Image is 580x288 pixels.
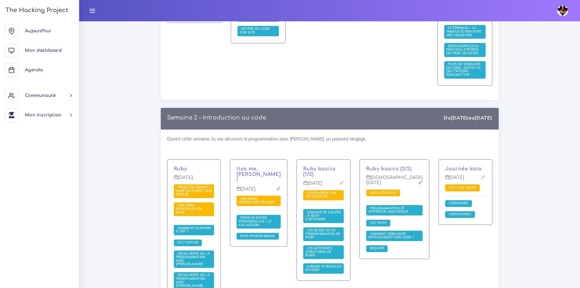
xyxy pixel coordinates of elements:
[167,114,266,121] p: Semaine 2 - Introduction au code
[447,185,478,190] span: C'est les katas
[176,185,212,196] span: Projet en équipe : faire un projet sur Github
[239,215,271,227] span: Prise de notes personnelles : le cas Notion
[240,27,270,35] a: Mettre en ligne son site
[557,5,568,16] img: avatar
[239,234,276,238] span: Pair-Programming
[368,232,415,240] span: Comment débugger efficacement son code ?
[25,93,56,98] span: Communauté
[446,26,481,37] a: Le terminal : le fameux écran noir des hackeurs
[176,251,210,266] span: Découverte de la programmation avec [PERSON_NAME]
[366,166,423,172] p: Ruby basics (2/2)
[176,203,202,214] span: Une série d'exercices en Ruby
[368,246,385,250] span: Require
[366,175,423,190] p: [DEMOGRAPHIC_DATA][DATE]
[25,68,43,72] span: Agenda
[446,44,480,55] a: Découverte d'un nouveau système de prise de notes
[240,27,270,34] span: Mettre en ligne son site
[445,166,486,172] p: Journée kata
[446,62,481,77] a: Plein de semaines de code : qu'est-ce qui t'attend pendant THP
[176,226,211,234] span: Comment survivre à THP ?
[368,190,398,195] span: Data scientist
[474,115,492,121] strong: [DATE]
[305,210,341,221] span: Semaine de galère : à quoi s'attendre
[25,113,62,117] span: Mon inscription
[25,48,62,53] span: Mon dashboard
[4,7,68,14] h3: The Hacking Project
[447,201,470,205] span: Codewars
[239,197,276,204] span: Une série d'exercices en Ruby
[305,228,340,239] span: Les bases de la programmation en Ruby
[305,191,336,199] span: S'entraîner sur les boucles
[303,166,344,178] p: Ruby basics (1/2)
[368,220,388,225] span: Les Hash
[445,175,486,185] p: [DATE]
[176,240,200,244] span: Git / Github
[368,206,410,214] span: Programmation et approche analytique
[451,115,468,121] strong: [DATE]
[305,246,332,257] span: Les méthodes (fonctions en Ruby)
[174,166,214,172] p: Ruby
[444,114,492,121] div: Du au
[237,187,281,196] p: [DATE]
[174,175,214,185] p: [DATE]
[303,181,344,190] p: [DATE]
[305,264,341,272] span: Arrays et boucles en Ruby
[176,273,210,288] span: Découverte de la programmation avec [PERSON_NAME]
[447,212,473,216] span: Codingames
[237,166,281,183] p: Itsa me, [PERSON_NAME] !
[25,29,51,33] span: Aujourd'hui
